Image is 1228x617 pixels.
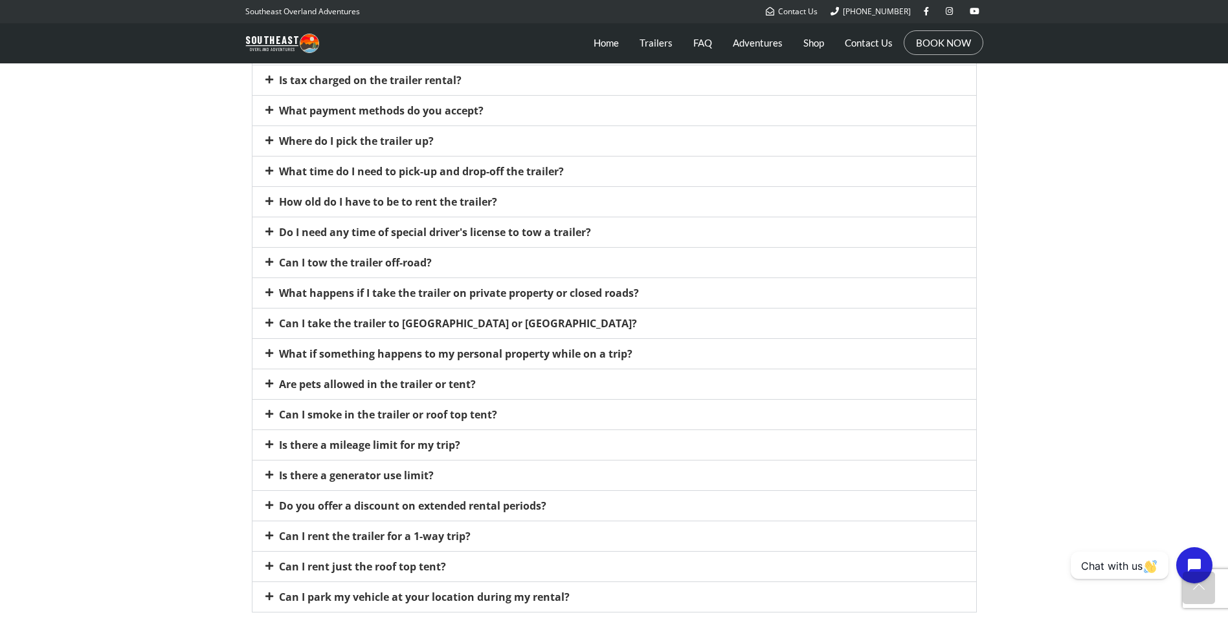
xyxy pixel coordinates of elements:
a: What payment methods do you accept? [279,103,484,118]
a: Can I tow the trailer off-road? [279,255,432,270]
a: Contact Us [766,6,818,17]
a: Is there a generator use limit? [279,468,434,482]
div: Where do I pick the trailer up? [252,126,976,156]
a: Can I smoke in the trailer or roof top tent? [279,407,497,422]
a: Is tax charged on the trailer rental? [279,73,462,87]
a: Home [594,27,619,59]
p: Southeast Overland Adventures [245,3,360,20]
div: What time do I need to pick-up and drop-off the trailer? [252,157,976,186]
div: Can I tow the trailer off-road? [252,248,976,277]
div: Do I need any time of special driver's license to tow a trailer? [252,217,976,247]
div: How old do I have to be to rent the trailer? [252,187,976,217]
a: What time do I need to pick-up and drop-off the trailer? [279,164,564,179]
a: Are pets allowed in the trailer or tent? [279,377,476,391]
span: [PHONE_NUMBER] [843,6,911,17]
img: Southeast Overland Adventures [245,34,319,53]
div: What if something happens to my personal property while on a trip? [252,339,976,369]
div: Can I park my vehicle at your location during my rental? [252,582,976,612]
div: Do you offer a discount on extended rental periods? [252,491,976,521]
div: Is tax charged on the trailer rental? [252,65,976,95]
a: Can I take the trailer to [GEOGRAPHIC_DATA] or [GEOGRAPHIC_DATA]? [279,316,637,330]
a: [PHONE_NUMBER] [831,6,911,17]
div: What happens if I take the trailer on private property or closed roads? [252,278,976,308]
a: Can I rent just the roof top tent? [279,559,446,574]
a: Is there a mileage limit for my trip? [279,438,460,452]
div: Can I rent just the roof top tent? [252,552,976,581]
a: Can I rent the trailer for a 1-way trip? [279,529,471,543]
a: Where do I pick the trailer up? [279,134,434,148]
div: What payment methods do you accept? [252,96,976,125]
a: Adventures [733,27,783,59]
a: How old do I have to be to rent the trailer? [279,195,497,209]
a: What happens if I take the trailer on private property or closed roads? [279,286,639,300]
div: Is there a generator use limit? [252,460,976,490]
a: Do I need any time of special driver's license to tow a trailer? [279,225,591,239]
a: Shop [803,27,824,59]
div: Is there a mileage limit for my trip? [252,430,976,460]
a: Contact Us [845,27,893,59]
a: Trailers [640,27,673,59]
a: FAQ [693,27,712,59]
span: Contact Us [778,6,818,17]
a: What if something happens to my personal property while on a trip? [279,347,632,361]
a: BOOK NOW [916,36,971,49]
div: Can I smoke in the trailer or roof top tent? [252,400,976,429]
div: Are pets allowed in the trailer or tent? [252,369,976,399]
div: Can I rent the trailer for a 1-way trip? [252,521,976,551]
div: Can I take the trailer to [GEOGRAPHIC_DATA] or [GEOGRAPHIC_DATA]? [252,308,976,338]
a: Do you offer a discount on extended rental periods? [279,499,546,513]
a: Can I park my vehicle at your location during my rental? [279,590,570,604]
